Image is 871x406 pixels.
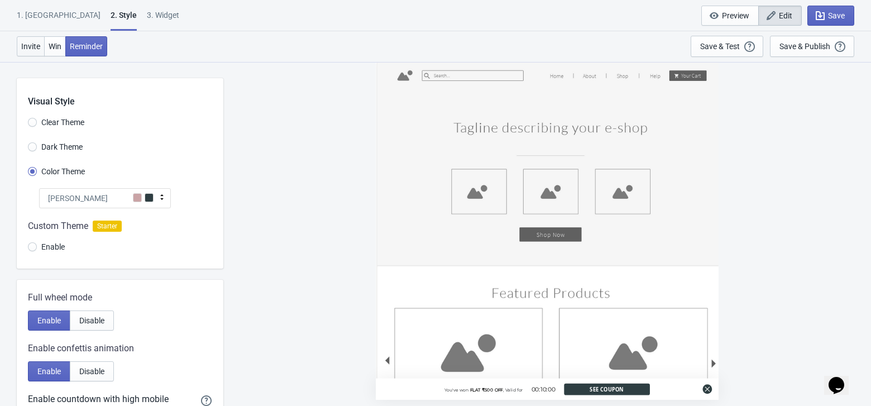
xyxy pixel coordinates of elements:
[41,117,84,128] span: Clear Theme
[722,11,749,20] span: Preview
[523,385,564,394] div: 00:10:00
[807,6,854,26] button: Save
[779,11,792,20] span: Edit
[444,387,468,393] span: You've won
[41,166,85,177] span: Color Theme
[93,221,122,232] span: Starter
[28,311,70,331] button: Enable
[70,311,114,331] button: Disable
[503,387,523,393] span: , Valid for
[17,9,100,29] div: 1. [GEOGRAPHIC_DATA]
[691,36,763,57] button: Save & Test
[49,42,61,51] span: Win
[21,42,40,51] span: Invite
[770,36,854,57] button: Save & Publish
[147,9,179,29] div: 3. Widget
[70,361,114,381] button: Disable
[37,367,61,376] span: Enable
[17,36,45,56] button: Invite
[70,42,103,51] span: Reminder
[79,367,104,376] span: Disable
[28,342,134,355] span: Enable confettis animation
[828,11,845,20] span: Save
[470,387,503,393] span: FLAT ₹500 OFF
[564,383,650,395] button: See Coupon
[48,193,108,204] span: [PERSON_NAME]
[28,78,223,108] div: Visual Style
[41,141,83,152] span: Dark Theme
[65,36,107,56] button: Reminder
[28,219,88,233] span: Custom Theme
[28,361,70,381] button: Enable
[44,36,66,56] button: Win
[37,316,61,325] span: Enable
[700,42,740,51] div: Save & Test
[79,316,104,325] span: Disable
[111,9,137,31] div: 2 . Style
[28,291,92,304] span: Full wheel mode
[824,361,860,395] iframe: chat widget
[758,6,802,26] button: Edit
[701,6,759,26] button: Preview
[41,241,65,252] span: Enable
[779,42,830,51] div: Save & Publish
